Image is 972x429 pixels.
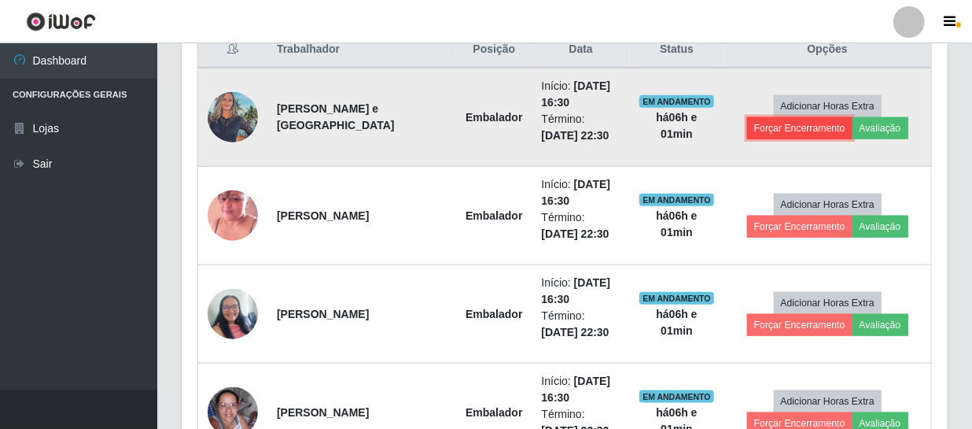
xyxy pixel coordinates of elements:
button: Adicionar Horas Extra [774,390,882,412]
li: Término: [542,111,620,144]
button: Adicionar Horas Extra [774,95,882,117]
time: [DATE] 22:30 [542,129,609,142]
button: Adicionar Horas Extra [774,292,882,314]
strong: [PERSON_NAME] [277,308,369,320]
span: EM ANDAMENTO [639,390,714,403]
button: Adicionar Horas Extra [774,194,882,216]
li: Início: [542,78,620,111]
th: Opções [723,31,931,68]
span: EM ANDAMENTO [639,95,714,108]
button: Avaliação [852,314,908,336]
button: Forçar Encerramento [747,314,852,336]
span: EM ANDAMENTO [639,194,714,206]
img: 1753212291026.jpeg [208,280,258,347]
li: Início: [542,176,620,209]
time: [DATE] 16:30 [542,375,611,404]
li: Início: [542,275,620,308]
li: Término: [542,308,620,341]
strong: Embalador [466,209,522,222]
th: Status [630,31,724,68]
button: Forçar Encerramento [747,216,852,238]
strong: Embalador [466,406,522,419]
strong: Embalador [466,111,522,124]
button: Avaliação [852,117,908,139]
strong: Embalador [466,308,522,320]
img: CoreUI Logo [26,12,96,31]
time: [DATE] 16:30 [542,80,611,109]
img: 1751324308831.jpeg [208,83,258,150]
time: [DATE] 16:30 [542,178,611,207]
time: [DATE] 22:30 [542,326,609,338]
strong: [PERSON_NAME] [277,406,369,419]
strong: há 06 h e 01 min [657,111,698,140]
strong: há 06 h e 01 min [657,209,698,239]
time: [DATE] 22:30 [542,227,609,240]
li: Término: [542,209,620,242]
button: Forçar Encerramento [747,117,852,139]
strong: há 06 h e 01 min [657,308,698,337]
img: 1752079661921.jpeg [208,171,258,261]
span: EM ANDAMENTO [639,292,714,305]
li: Início: [542,373,620,406]
strong: [PERSON_NAME] e [GEOGRAPHIC_DATA] [277,102,395,131]
th: Data [532,31,630,68]
button: Avaliação [852,216,908,238]
strong: [PERSON_NAME] [277,209,369,222]
time: [DATE] 16:30 [542,276,611,305]
th: Trabalhador [267,31,456,68]
th: Posição [456,31,532,68]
